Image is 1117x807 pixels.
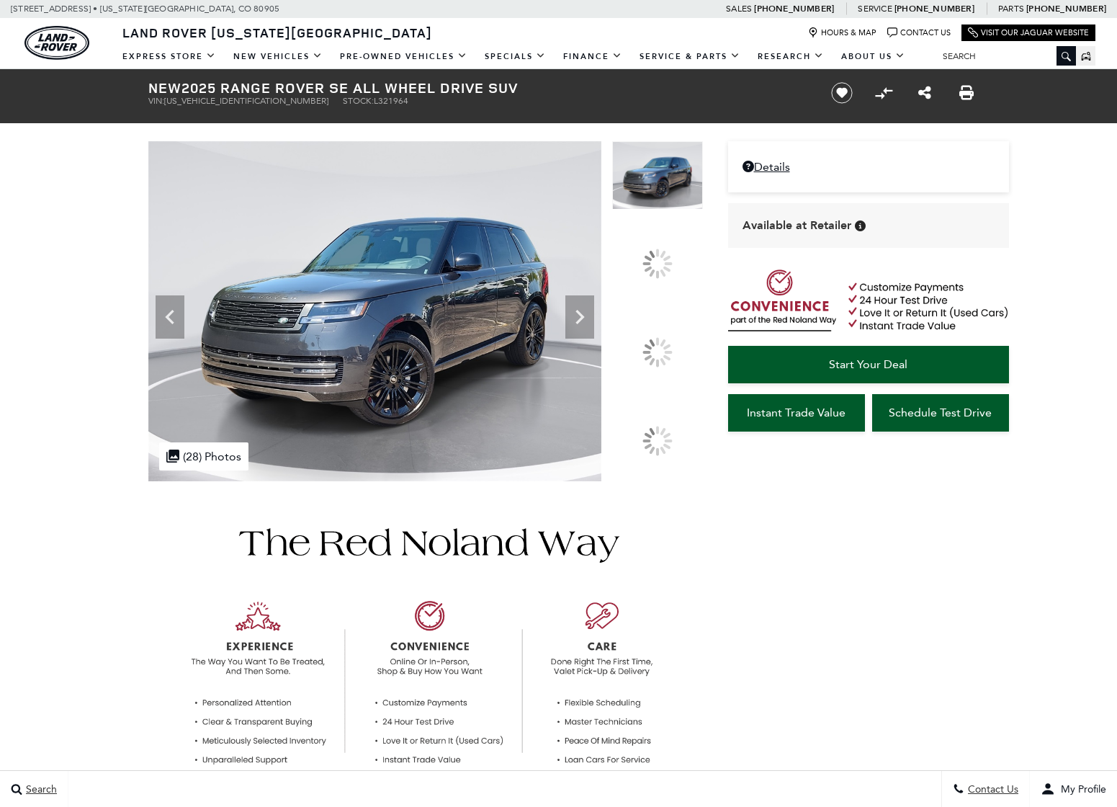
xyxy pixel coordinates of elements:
h1: 2025 Range Rover SE All Wheel Drive SUV [148,80,807,96]
a: New Vehicles [225,44,331,69]
a: land-rover [24,26,89,60]
a: Finance [555,44,631,69]
span: My Profile [1055,783,1106,795]
span: Stock: [343,96,374,106]
span: L321964 [374,96,408,106]
div: (28) Photos [159,442,248,471]
span: Schedule Test Drive [889,406,992,419]
a: Research [749,44,833,69]
span: Contact Us [964,783,1018,795]
button: Save vehicle [826,81,858,104]
span: Available at Retailer [743,218,851,233]
iframe: YouTube video player [728,439,1009,666]
span: Search [22,783,57,795]
button: user-profile-menu [1030,771,1117,807]
span: Land Rover [US_STATE][GEOGRAPHIC_DATA] [122,24,432,41]
span: VIN: [148,96,164,106]
a: About Us [833,44,914,69]
span: Sales [726,4,752,14]
nav: Main Navigation [114,44,914,69]
a: Instant Trade Value [728,394,865,432]
a: [STREET_ADDRESS] • [US_STATE][GEOGRAPHIC_DATA], CO 80905 [11,4,279,14]
a: Share this New 2025 Range Rover SE All Wheel Drive SUV [918,84,931,102]
a: Schedule Test Drive [872,394,1009,432]
img: Land Rover [24,26,89,60]
div: Vehicle is in stock and ready for immediate delivery. Due to demand, availability is subject to c... [855,220,866,231]
span: [US_VEHICLE_IDENTIFICATION_NUMBER] [164,96,328,106]
a: Print this New 2025 Range Rover SE All Wheel Drive SUV [959,84,974,102]
strong: New [148,78,181,97]
span: Parts [998,4,1024,14]
input: Search [932,48,1076,65]
span: Service [858,4,892,14]
a: [PHONE_NUMBER] [1026,3,1106,14]
a: Contact Us [887,27,951,38]
a: Specials [476,44,555,69]
a: [PHONE_NUMBER] [894,3,974,14]
span: Instant Trade Value [747,406,845,419]
a: Details [743,160,995,174]
a: Pre-Owned Vehicles [331,44,476,69]
button: Compare vehicle [873,82,894,104]
a: Start Your Deal [728,346,1009,383]
img: New 2025 Carpathian Grey LAND ROVER SE image 1 [148,141,601,481]
a: EXPRESS STORE [114,44,225,69]
span: Start Your Deal [829,357,907,371]
a: Land Rover [US_STATE][GEOGRAPHIC_DATA] [114,24,441,41]
img: New 2025 Carpathian Grey LAND ROVER SE image 1 [612,141,703,210]
a: Visit Our Jaguar Website [968,27,1089,38]
a: [PHONE_NUMBER] [754,3,834,14]
a: Hours & Map [808,27,876,38]
a: Service & Parts [631,44,749,69]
